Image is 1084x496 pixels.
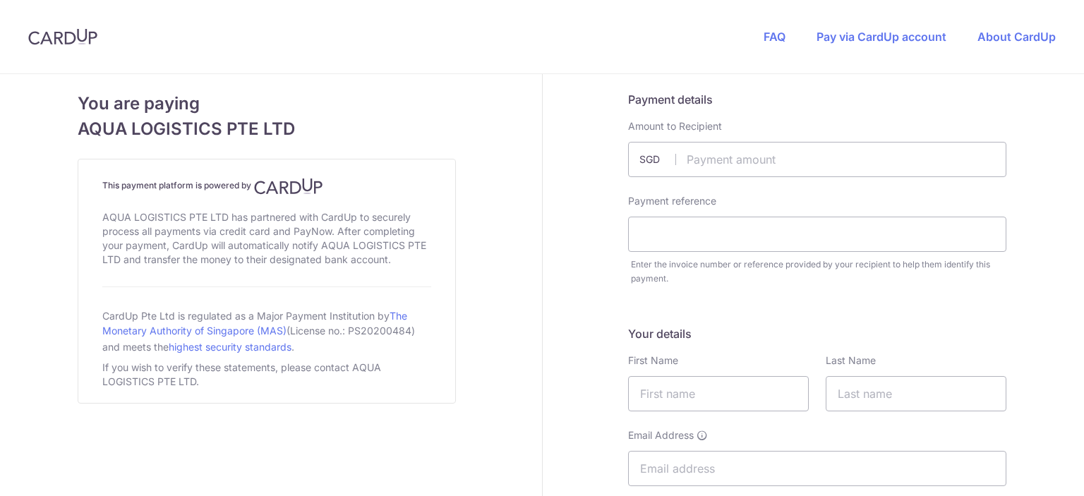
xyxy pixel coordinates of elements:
[826,376,1006,411] input: Last name
[169,341,291,353] a: highest security standards
[254,178,323,195] img: CardUp
[639,152,676,167] span: SGD
[631,258,1006,286] div: Enter the invoice number or reference provided by your recipient to help them identify this payment.
[102,304,431,358] div: CardUp Pte Ltd is regulated as a Major Payment Institution by (License no.: PS20200484) and meets...
[102,178,431,195] h4: This payment platform is powered by
[28,28,97,45] img: CardUp
[764,30,785,44] a: FAQ
[628,353,678,368] label: First Name
[977,30,1056,44] a: About CardUp
[628,194,716,208] label: Payment reference
[78,91,456,116] span: You are paying
[102,358,431,392] div: If you wish to verify these statements, please contact AQUA LOGISTICS PTE LTD.
[628,376,809,411] input: First name
[78,116,456,142] span: AQUA LOGISTICS PTE LTD
[817,30,946,44] a: Pay via CardUp account
[628,142,1006,177] input: Payment amount
[628,428,694,442] span: Email Address
[102,207,431,270] div: AQUA LOGISTICS PTE LTD has partnered with CardUp to securely process all payments via credit card...
[628,325,1006,342] h5: Your details
[628,451,1006,486] input: Email address
[826,353,876,368] label: Last Name
[628,119,722,133] label: Amount to Recipient
[628,91,1006,108] h5: Payment details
